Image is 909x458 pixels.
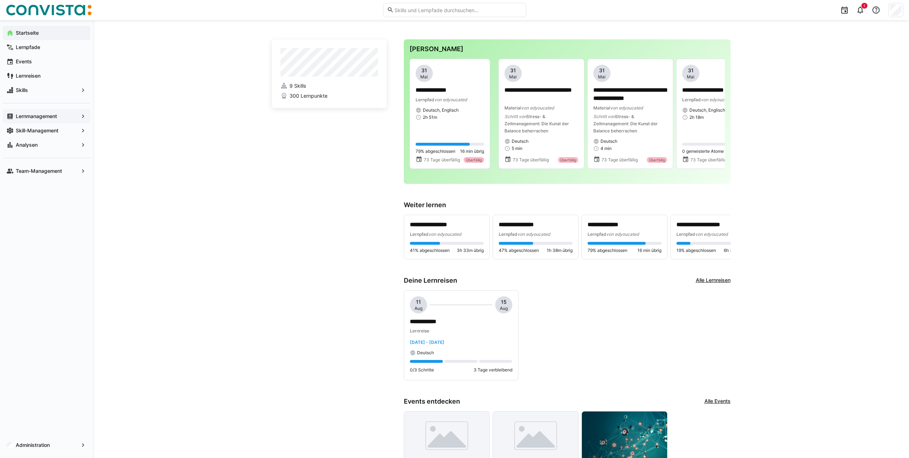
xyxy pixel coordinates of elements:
span: Schritt von [593,114,615,119]
a: 9 Skills [281,82,378,89]
span: Stress- & Zeitmanagement: Die Kunst der Balance beherrschen [504,114,569,133]
h3: Deine Lernreisen [404,277,457,284]
span: 73 Tage überfällig [690,157,727,163]
span: Lernpfad [410,232,429,237]
span: Aug [500,306,508,311]
span: von edyoucated [610,105,643,111]
span: Material [593,105,610,111]
span: 79% abgeschlossen [416,148,455,154]
span: Material [504,105,521,111]
span: von edyoucated [606,232,639,237]
span: [DATE] - [DATE] [410,340,444,345]
span: Aug [415,306,422,311]
p: 0/3 Schritte [410,367,434,373]
span: 31 [688,67,694,74]
span: 2h 51m [423,114,437,120]
span: 6h 30m übrig [724,248,750,253]
span: Lernreise [410,328,429,333]
span: Lernpfad [416,97,434,102]
input: Skills und Lernpfade durchsuchen… [394,7,522,13]
span: Mai [598,74,606,80]
span: Lernpfad [682,97,701,102]
span: Mai [420,74,428,80]
span: 47% abgeschlossen [499,248,539,253]
span: 31 [421,67,427,74]
div: Überfällig [558,157,578,163]
span: 31 [510,67,516,74]
span: 79% abgeschlossen [588,248,627,253]
div: Überfällig [464,157,484,163]
span: von edyoucated [434,97,467,102]
p: 3 Tage verbleibend [474,367,512,373]
span: 73 Tage überfällig [602,157,638,163]
span: 11 [416,298,421,306]
span: Mai [509,74,517,80]
span: 31 [599,67,605,74]
span: Stress- & Zeitmanagement: Die Kunst der Balance beherrschen [593,114,658,133]
span: von edyoucated [517,232,550,237]
span: von edyoucated [695,232,728,237]
span: Deutsch [417,350,434,356]
span: 1 [863,4,865,8]
a: Alle Events [704,398,731,405]
span: Deutsch [512,138,528,144]
div: Überfällig [647,157,667,163]
span: 73 Tage überfällig [513,157,549,163]
h3: Weiter lernen [404,201,731,209]
span: Lernpfad [499,232,517,237]
span: 41% abgeschlossen [410,248,450,253]
a: Alle Lernreisen [696,277,731,284]
span: 16 min übrig [637,248,661,253]
h3: Events entdecken [404,398,460,405]
span: 19% abgeschlossen [676,248,716,253]
span: 4 min [601,146,612,151]
span: 3h 33m übrig [457,248,484,253]
span: 9 Skills [290,82,306,89]
span: 300 Lernpunkte [290,92,327,99]
span: 16 min übrig [460,148,484,154]
span: 73 Tage überfällig [424,157,460,163]
span: 5 min [512,146,522,151]
span: Lernpfad [588,232,606,237]
span: Deutsch [601,138,617,144]
span: Deutsch, Englisch [423,107,459,113]
span: 1h 38m übrig [547,248,573,253]
span: Lernpfad [676,232,695,237]
h3: [PERSON_NAME] [410,45,725,53]
span: von edyoucated [521,105,554,111]
span: 2h 18m [689,114,704,120]
span: 0 gemeisterte Atome [682,148,724,154]
span: Mai [687,74,694,80]
span: Schritt von [504,114,526,119]
span: von edyoucated [701,97,733,102]
span: Deutsch, Englisch [689,107,725,113]
span: 15 [501,298,507,306]
span: von edyoucated [429,232,461,237]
